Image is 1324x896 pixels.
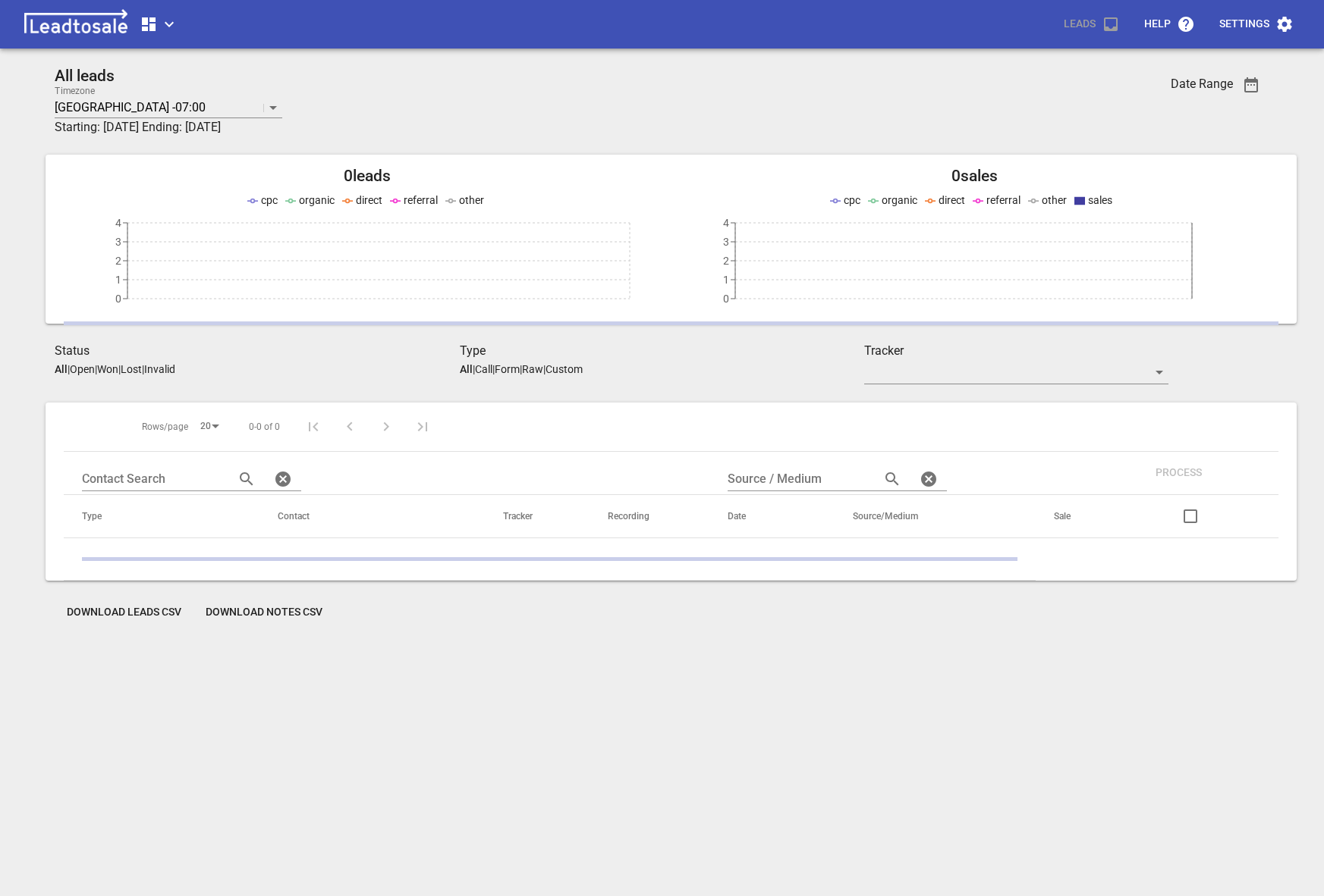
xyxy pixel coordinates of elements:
h3: Status [55,342,460,360]
span: | [95,363,97,375]
button: Download Notes CSV [193,599,335,626]
p: Won [97,363,118,375]
span: Download Notes CSV [206,605,322,620]
aside: All [55,363,68,375]
h3: Starting: [DATE] Ending: [DATE] [55,118,1067,136]
span: | [492,363,495,375]
span: 0-0 of 0 [249,421,280,434]
th: Recording [590,495,709,538]
th: Date [709,495,835,538]
span: referral [404,194,438,206]
span: cpc [844,194,860,206]
h2: 0 leads [64,167,671,186]
span: Rows/page [142,421,188,434]
p: Settings [1219,17,1269,32]
p: Invalid [144,363,175,375]
span: organic [882,194,917,206]
span: organic [299,194,335,206]
p: Lost [121,363,142,375]
h3: Type [460,342,865,360]
button: Date Range [1233,67,1269,103]
tspan: 3 [115,236,121,248]
h2: All leads [55,67,1067,86]
tspan: 4 [723,217,729,229]
p: Form [495,363,520,375]
tspan: 3 [723,236,729,248]
th: Tracker [485,495,590,538]
button: Download Leads CSV [55,599,193,626]
tspan: 4 [115,217,121,229]
tspan: 0 [115,293,121,305]
p: Open [70,363,95,375]
tspan: 2 [723,255,729,267]
tspan: 2 [115,255,121,267]
th: Source/Medium [835,495,1035,538]
span: direct [939,194,965,206]
span: | [142,363,144,375]
span: direct [356,194,382,206]
p: Call [475,363,492,375]
span: | [473,363,475,375]
p: Help [1144,17,1171,32]
p: Custom [546,363,583,375]
aside: All [460,363,473,375]
span: sales [1088,194,1112,206]
h3: Date Range [1171,77,1233,91]
th: Contact [259,495,485,538]
span: other [1042,194,1067,206]
span: | [118,363,121,375]
p: [GEOGRAPHIC_DATA] -07:00 [55,99,206,116]
tspan: 0 [723,293,729,305]
span: cpc [261,194,278,206]
h2: 0 sales [671,167,1279,186]
label: Timezone [55,86,95,96]
h3: Tracker [864,342,1168,360]
tspan: 1 [115,274,121,286]
tspan: 1 [723,274,729,286]
p: Raw [522,363,543,375]
span: | [68,363,70,375]
div: 20 [194,416,225,437]
span: | [543,363,546,375]
th: Sale [1036,495,1126,538]
span: referral [986,194,1021,206]
span: | [520,363,522,375]
span: other [459,194,484,206]
th: Type [64,495,259,538]
span: Download Leads CSV [67,605,181,620]
img: logo [18,9,134,39]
